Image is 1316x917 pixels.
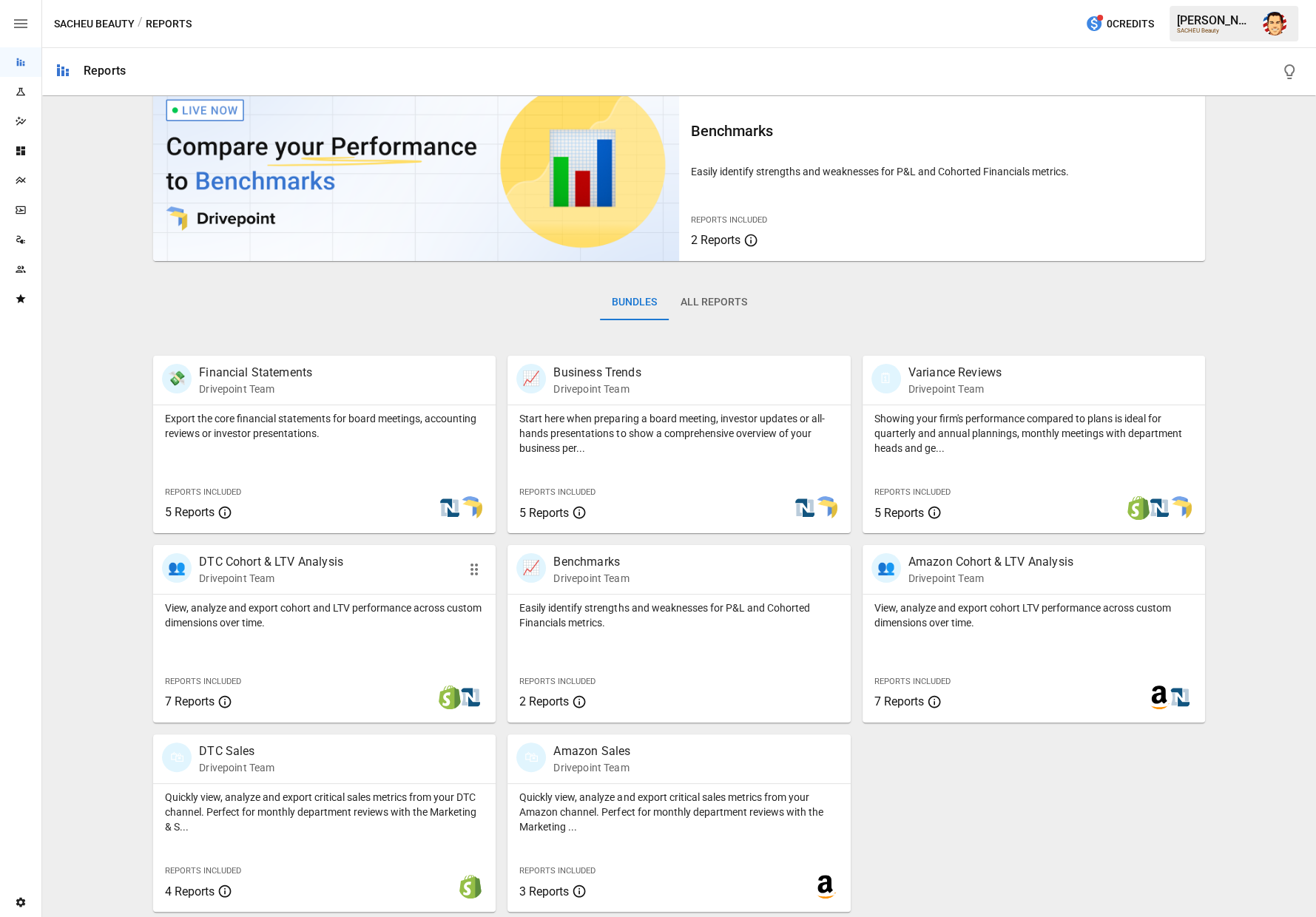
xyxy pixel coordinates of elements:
[1177,13,1254,27] div: [PERSON_NAME]
[1177,27,1254,34] div: SACHEU Beauty
[553,553,629,571] p: Benchmarks
[519,411,838,456] p: Start here when preparing a board meeting, investor updates or all-hands presentations to show a ...
[691,119,1193,143] h6: Benchmarks
[516,364,546,393] div: 📈
[600,285,669,320] button: Bundles
[519,487,595,497] span: Reports Included
[165,487,241,497] span: Reports Included
[669,285,759,320] button: All Reports
[519,884,569,899] span: 3 Reports
[553,760,630,775] p: Drivepoint Team
[199,742,274,760] p: DTC Sales
[165,677,241,686] span: Reports Included
[519,677,595,686] span: Reports Included
[438,496,462,520] img: netsuite
[1147,686,1171,709] img: amazon
[871,364,901,393] div: 🗓
[153,69,679,261] img: video thumbnail
[516,553,546,583] div: 📈
[165,411,484,441] p: Export the core financial statements for board meetings, accounting reviews or investor presentat...
[199,571,343,586] p: Drivepoint Team
[165,600,484,630] p: View, analyze and export cohort and LTV performance across custom dimensions over time.
[199,553,343,571] p: DTC Cohort & LTV Analysis
[908,382,1002,396] p: Drivepoint Team
[1127,496,1150,520] img: shopify
[874,506,924,520] span: 5 Reports
[199,364,312,382] p: Financial Statements
[519,600,838,630] p: Easily identify strengths and weaknesses for P&L and Cohorted Financials metrics.
[691,164,1193,179] p: Easily identify strengths and weaknesses for P&L and Cohorted Financials metrics.
[516,742,546,772] div: 🛍
[162,742,192,772] div: 🛍
[553,364,641,382] p: Business Trends
[1147,496,1171,520] img: netsuite
[165,884,215,899] span: 4 Reports
[874,677,951,686] span: Reports Included
[793,496,817,520] img: netsuite
[519,694,569,708] span: 2 Reports
[165,790,484,834] p: Quickly view, analyze and export critical sales metrics from your DTC channel. Perfect for monthl...
[519,790,838,834] p: Quickly view, analyze and export critical sales metrics from your Amazon channel. Perfect for mon...
[199,382,312,396] p: Drivepoint Team
[1168,686,1192,709] img: netsuite
[165,505,215,519] span: 5 Reports
[553,571,629,586] p: Drivepoint Team
[908,571,1073,586] p: Drivepoint Team
[908,364,1002,382] p: Variance Reviews
[54,15,135,33] button: SACHEU Beauty
[84,64,126,78] div: Reports
[1168,496,1192,520] img: smart model
[459,875,482,899] img: shopify
[814,496,837,520] img: smart model
[874,487,951,497] span: Reports Included
[874,600,1193,630] p: View, analyze and export cohort LTV performance across custom dimensions over time.
[691,233,740,247] span: 2 Reports
[1079,10,1160,38] button: 0Credits
[874,694,924,708] span: 7 Reports
[438,686,462,709] img: shopify
[553,382,641,396] p: Drivepoint Team
[1263,12,1286,35] img: Austin Gardner-Smith
[199,760,274,775] p: Drivepoint Team
[459,686,482,709] img: netsuite
[138,15,143,33] div: /
[691,215,767,225] span: Reports Included
[874,411,1193,456] p: Showing your firm's performance compared to plans is ideal for quarterly and annual plannings, mo...
[553,742,630,760] p: Amazon Sales
[519,866,595,876] span: Reports Included
[519,506,569,520] span: 5 Reports
[814,875,837,899] img: amazon
[1254,3,1295,44] button: Austin Gardner-Smith
[1107,15,1154,33] span: 0 Credits
[908,553,1073,571] p: Amazon Cohort & LTV Analysis
[162,553,192,583] div: 👥
[165,866,241,876] span: Reports Included
[459,496,482,520] img: smart model
[871,553,901,583] div: 👥
[162,364,192,393] div: 💸
[165,694,215,708] span: 7 Reports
